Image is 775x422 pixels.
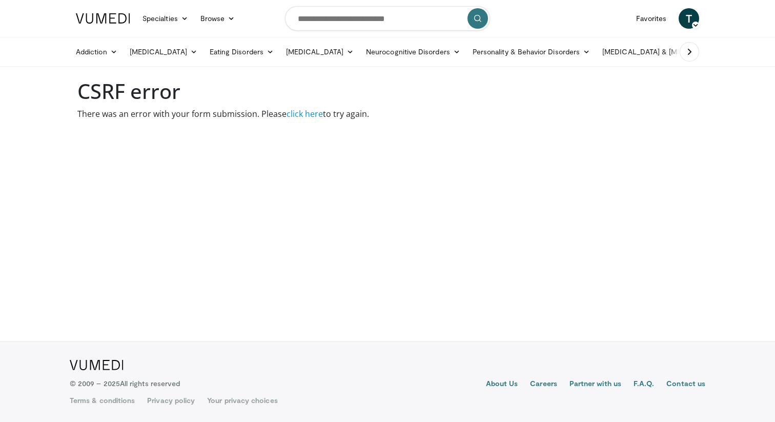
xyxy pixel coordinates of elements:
a: [MEDICAL_DATA] [124,42,203,62]
a: Browse [194,8,241,29]
a: Eating Disorders [203,42,280,62]
p: There was an error with your form submission. Please to try again. [77,108,698,120]
a: Specialties [136,8,194,29]
p: © 2009 – 2025 [70,378,180,389]
img: VuMedi Logo [70,360,124,370]
a: Personality & Behavior Disorders [466,42,596,62]
a: Contact us [666,378,705,391]
a: Privacy policy [147,395,195,406]
h1: CSRF error [77,79,698,104]
a: Partner with us [569,378,621,391]
a: Neurocognitive Disorders [360,42,466,62]
img: VuMedi Logo [76,13,130,24]
a: Favorites [630,8,672,29]
a: F.A.Q. [634,378,654,391]
a: Terms & conditions [70,395,135,406]
a: [MEDICAL_DATA] & [MEDICAL_DATA] [596,42,743,62]
span: All rights reserved [120,379,180,388]
a: Careers [530,378,557,391]
a: Addiction [70,42,124,62]
a: About Us [486,378,518,391]
a: [MEDICAL_DATA] [280,42,360,62]
a: Your privacy choices [207,395,277,406]
a: T [679,8,699,29]
a: click here [287,108,323,119]
input: Search topics, interventions [285,6,490,31]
